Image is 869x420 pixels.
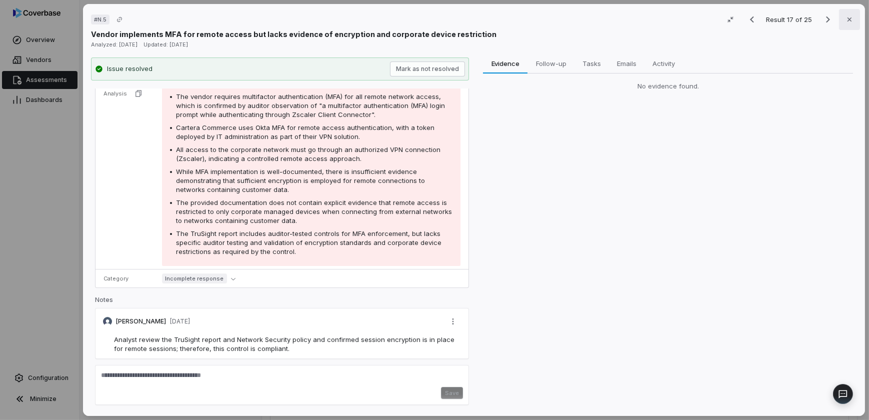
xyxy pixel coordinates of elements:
p: Category [103,275,150,282]
span: Emails [613,57,640,70]
span: Analyzed: [DATE] [91,41,137,48]
span: The provided documentation does not contain explicit evidence that remote access is restricted to... [176,198,452,224]
span: While MFA implementation is well-documented, there is insufficient evidence demonstrating that su... [176,167,425,193]
img: Bridget Seagraves avatar [103,317,112,326]
button: Mark as not resolved [390,61,465,76]
button: Copy link [110,10,128,28]
p: Analysis [103,90,127,97]
p: Notes [95,296,469,308]
span: Analyst review the TruSight report and Network Security policy and confirmed session encryption i... [114,335,456,352]
span: Updated: [DATE] [143,41,188,48]
button: More actions [445,314,461,329]
p: Result 17 of 25 [766,14,814,25]
p: [PERSON_NAME] [116,318,166,324]
span: Tasks [578,57,605,70]
span: All access to the corporate network must go through an authorized VPN connection (Zscaler), indic... [176,145,440,162]
span: The vendor requires multifactor authentication (MFA) for all remote network access, which is conf... [176,92,445,118]
button: Next result [818,13,838,25]
p: Vendor implements MFA for remote access but lacks evidence of encryption and corporate device res... [91,29,496,39]
button: Previous result [742,13,762,25]
div: No evidence found. [483,81,853,91]
span: Cartera Commerce uses Okta MFA for remote access authentication, with a token deployed by IT admi... [176,123,434,140]
span: Follow-up [531,57,570,70]
div: Issue resolved [107,64,152,74]
span: # N.5 [94,15,106,23]
p: [DATE] [170,318,190,324]
span: Incomplete response [162,273,227,283]
span: Activity [648,57,679,70]
span: Evidence [487,57,523,70]
span: The TruSight report includes auditor-tested controls for MFA enforcement, but lacks specific audi... [176,229,441,255]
